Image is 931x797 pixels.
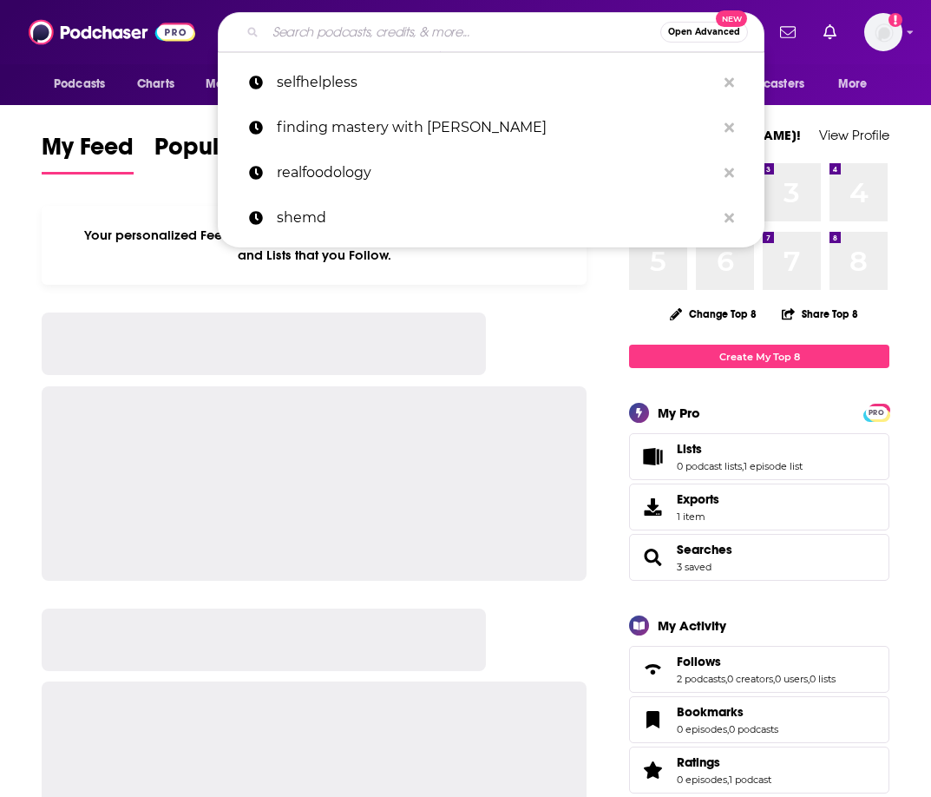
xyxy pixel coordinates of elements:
[658,617,726,634] div: My Activity
[677,673,725,685] a: 2 podcasts
[154,132,302,175] a: Popular Feed
[677,754,720,770] span: Ratings
[629,534,889,581] span: Searches
[277,105,716,150] p: finding mastery with michael
[716,10,747,27] span: New
[729,774,771,786] a: 1 podcast
[727,673,773,685] a: 0 creators
[864,13,902,51] button: Show profile menu
[773,673,775,685] span: ,
[727,723,729,735] span: ,
[866,405,887,418] a: PRO
[218,195,764,240] a: shemd
[677,542,732,557] a: Searches
[742,460,744,472] span: ,
[677,491,719,507] span: Exports
[677,723,727,735] a: 0 episodes
[635,545,670,570] a: Searches
[677,441,702,457] span: Lists
[277,150,716,195] p: realfoodology
[29,16,195,49] img: Podchaser - Follow, Share and Rate Podcasts
[154,132,302,172] span: Popular Feed
[635,708,670,732] a: Bookmarks
[808,673,810,685] span: ,
[725,673,727,685] span: ,
[660,22,748,43] button: Open AdvancedNew
[677,704,744,720] span: Bookmarks
[677,774,727,786] a: 0 episodes
[42,132,134,175] a: My Feed
[773,17,803,47] a: Show notifications dropdown
[838,72,868,96] span: More
[42,206,587,285] div: Your personalized Feed is curated based on the Podcasts, Creators, Users, and Lists that you Follow.
[677,460,742,472] a: 0 podcast lists
[629,345,889,368] a: Create My Top 8
[677,654,721,669] span: Follows
[668,28,740,36] span: Open Advanced
[277,60,716,105] p: selfhelpless
[635,495,670,519] span: Exports
[42,132,134,172] span: My Feed
[218,12,764,52] div: Search podcasts, credits, & more...
[866,406,887,419] span: PRO
[206,72,267,96] span: Monitoring
[635,758,670,782] a: Ratings
[888,13,902,27] svg: Add a profile image
[775,673,808,685] a: 0 users
[218,150,764,195] a: realfoodology
[727,774,729,786] span: ,
[729,723,778,735] a: 0 podcasts
[781,297,859,331] button: Share Top 8
[277,195,716,240] p: shemd
[677,704,778,720] a: Bookmarks
[826,68,889,101] button: open menu
[677,510,719,523] span: 1 item
[126,68,185,101] a: Charts
[677,441,803,457] a: Lists
[710,68,829,101] button: open menu
[864,13,902,51] img: User Profile
[677,754,771,770] a: Ratings
[635,445,670,469] a: Lists
[193,68,290,101] button: open menu
[137,72,174,96] span: Charts
[629,433,889,480] span: Lists
[659,303,767,325] button: Change Top 8
[266,18,660,46] input: Search podcasts, credits, & more...
[629,646,889,693] span: Follows
[810,673,836,685] a: 0 lists
[629,747,889,794] span: Ratings
[677,654,836,669] a: Follows
[677,561,711,573] a: 3 saved
[218,60,764,105] a: selfhelpless
[744,460,803,472] a: 1 episode list
[54,72,105,96] span: Podcasts
[629,696,889,743] span: Bookmarks
[635,657,670,682] a: Follows
[629,484,889,530] a: Exports
[816,17,843,47] a: Show notifications dropdown
[864,13,902,51] span: Logged in as Ashley_Beenen
[658,405,700,421] div: My Pro
[218,105,764,150] a: finding mastery with [PERSON_NAME]
[42,68,128,101] button: open menu
[819,127,889,143] a: View Profile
